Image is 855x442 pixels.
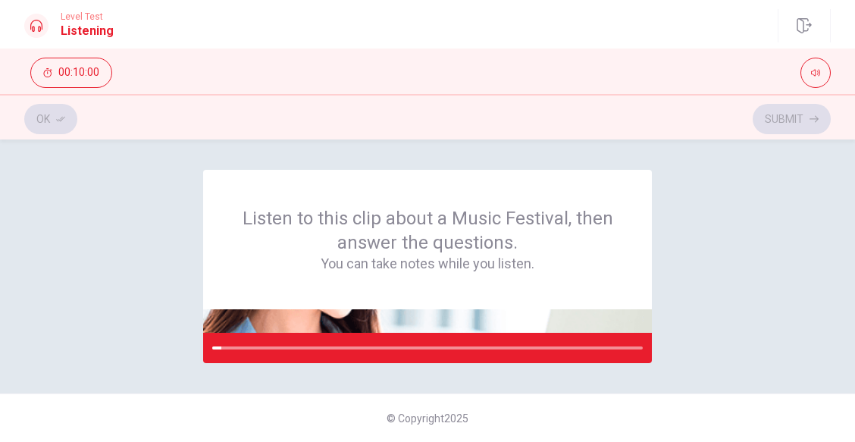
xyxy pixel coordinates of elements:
h4: You can take notes while you listen. [240,255,615,273]
img: passage image [203,309,652,333]
span: © Copyright 2025 [387,412,468,425]
button: 00:10:00 [30,58,112,88]
span: Level Test [61,11,114,22]
div: Listen to this clip about a Music Festival, then answer the questions. [240,206,615,273]
h1: Listening [61,22,114,40]
span: 00:10:00 [58,67,99,79]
